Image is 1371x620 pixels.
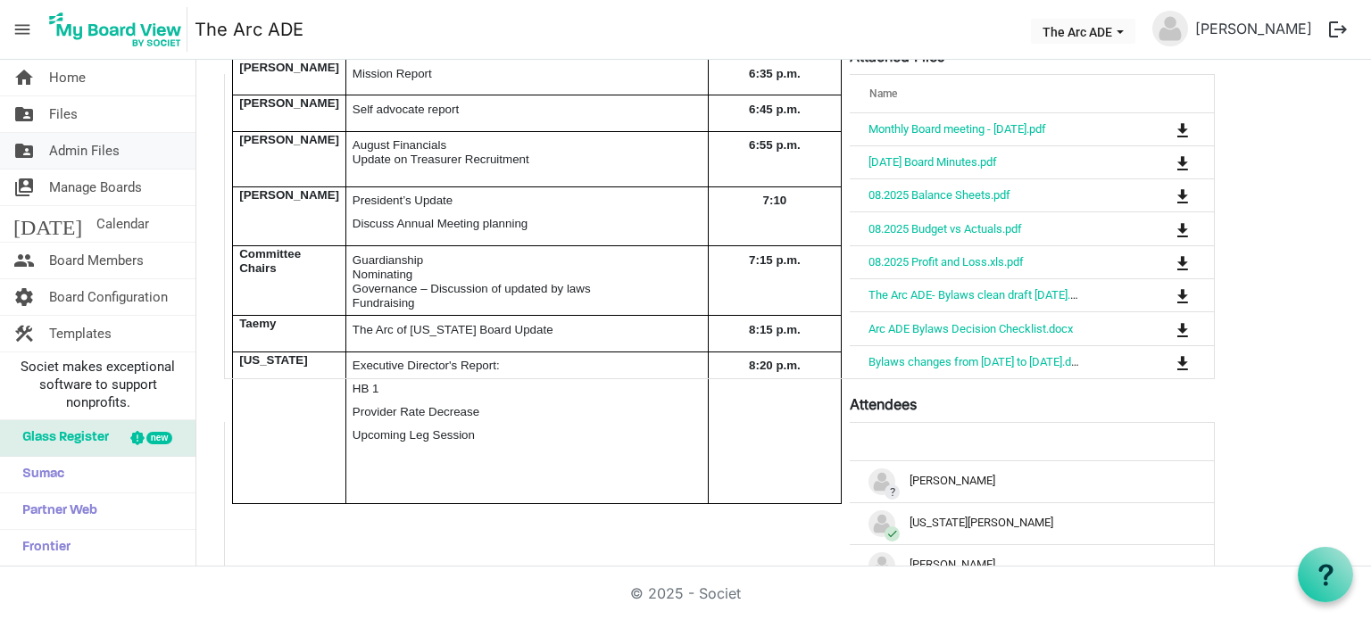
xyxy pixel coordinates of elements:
[195,12,303,47] a: The Arc ADE
[1319,11,1357,48] button: logout
[868,510,1195,537] div: [US_STATE][PERSON_NAME]
[868,122,1046,136] a: Monthly Board meeting - [DATE].pdf
[850,502,1214,544] td: checkGeorgia Edson is template cell column header
[850,311,1102,344] td: Arc ADE Bylaws Decision Checklist.docx is template cell column header Name
[1170,350,1195,375] button: Download
[850,211,1102,244] td: 08.2025 Budget vs Actuals.pdf is template cell column header Name
[13,493,97,529] span: Partner Web
[13,60,35,95] span: home
[1102,178,1214,211] td: is Command column column header
[49,169,142,205] span: Manage Boards
[1170,150,1195,175] button: Download
[850,278,1102,311] td: The Arc ADE- Bylaws clean draft Sep 2025.docx is template cell column header Name
[868,355,1089,368] a: Bylaws changes from [DATE] to [DATE].docx
[13,206,82,242] span: [DATE]
[239,61,339,74] span: [PERSON_NAME]
[13,133,35,169] span: folder_shared
[1152,11,1188,46] img: no-profile-picture.svg
[850,461,1214,502] td: ?Alison Butler is template cell column header
[49,243,144,278] span: Board Members
[96,206,149,242] span: Calendar
[869,87,897,100] span: Name
[13,169,35,205] span: switch_account
[1170,250,1195,275] button: Download
[1102,211,1214,244] td: is Command column column header
[49,316,112,351] span: Templates
[885,526,900,541] span: check
[868,188,1010,202] a: 08.2025 Balance Sheets.pdf
[44,7,195,52] a: My Board View Logo
[1102,113,1214,145] td: is Command column column header
[850,544,1214,586] td: ?Hollie LaGrotta is template cell column header
[8,358,187,411] span: Societ makes exceptional software to support nonprofits.
[44,7,187,52] img: My Board View Logo
[13,96,35,132] span: folder_shared
[49,60,86,95] span: Home
[1170,316,1195,341] button: Download
[49,133,120,169] span: Admin Files
[850,345,1102,378] td: Bylaws changes from 2022 to 2025.docx is template cell column header Name
[13,457,64,492] span: Sumac
[1102,145,1214,178] td: is Command column column header
[868,288,1094,302] a: The Arc ADE- Bylaws clean draft [DATE].docx
[850,178,1102,211] td: 08.2025 Balance Sheets.pdf is template cell column header Name
[146,432,172,444] div: new
[13,243,35,278] span: people
[868,552,1195,579] div: [PERSON_NAME]
[850,245,1102,278] td: 08.2025 Profit and Loss.xls.pdf is template cell column header Name
[850,113,1102,145] td: Monthly Board meeting - September 17, 2025.pdf is template cell column header Name
[868,552,895,579] img: no-profile-picture.svg
[1102,278,1214,311] td: is Command column column header
[49,96,78,132] span: Files
[868,222,1022,236] a: 08.2025 Budget vs Actuals.pdf
[49,279,168,315] span: Board Configuration
[353,405,479,418] span: Provider Rate Decrease
[885,484,900,500] span: ?
[1188,11,1319,46] a: [PERSON_NAME]
[13,420,109,456] span: Glass Register
[1031,19,1135,44] button: The Arc ADE dropdownbutton
[353,67,432,80] span: Mission Report
[1170,283,1195,308] button: Download
[5,12,39,46] span: menu
[850,145,1102,178] td: 08.20.2025 Board Minutes.pdf is template cell column header Name
[13,530,71,566] span: Frontier
[1170,216,1195,241] button: Download
[868,510,895,537] img: no-profile-picture.svg
[1170,117,1195,142] button: Download
[868,322,1073,335] a: Arc ADE Bylaws Decision Checklist.docx
[868,468,895,495] img: no-profile-picture.svg
[630,584,741,602] a: © 2025 - Societ
[868,468,1195,495] div: [PERSON_NAME]
[1102,245,1214,278] td: is Command column column header
[13,316,35,351] span: construction
[868,155,997,169] a: [DATE] Board Minutes.pdf
[353,382,379,395] span: HB 1
[13,279,35,315] span: settings
[1170,183,1195,208] button: Download
[1102,311,1214,344] td: is Command column column header
[1102,345,1214,378] td: is Command column column header
[749,67,801,80] span: 6:35 p.m.
[868,255,1024,269] a: 08.2025 Profit and Loss.xls.pdf
[850,393,917,415] label: Attendees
